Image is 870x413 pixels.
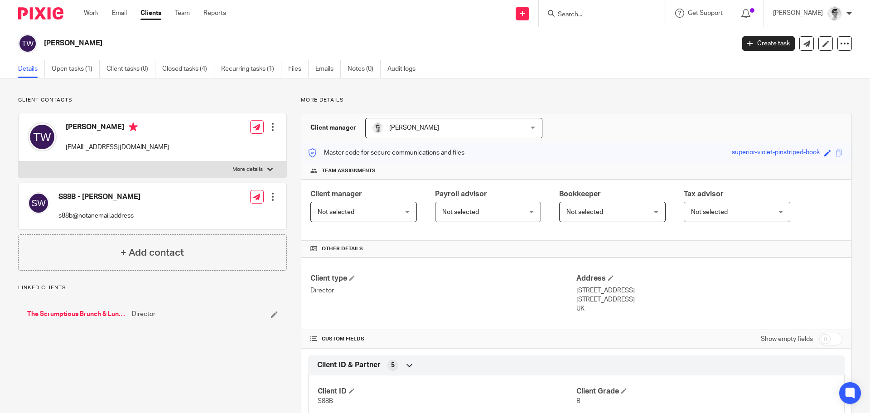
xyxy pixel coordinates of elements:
a: Reports [203,9,226,18]
a: Recurring tasks (1) [221,60,281,78]
a: Closed tasks (4) [162,60,214,78]
a: Open tasks (1) [52,60,100,78]
img: svg%3E [18,34,37,53]
a: Audit logs [387,60,422,78]
a: Team [175,9,190,18]
a: Email [112,9,127,18]
input: Search [557,11,638,19]
p: Linked clients [18,284,287,292]
p: [PERSON_NAME] [773,9,823,18]
h4: S88B - [PERSON_NAME] [58,192,140,202]
h4: CUSTOM FIELDS [310,335,576,343]
span: Payroll advisor [435,190,487,198]
img: Andy_2025.jpg [372,122,383,133]
span: Get Support [688,10,723,16]
p: [EMAIL_ADDRESS][DOMAIN_NAME] [66,143,169,152]
h4: Client type [310,274,576,283]
p: Client contacts [18,97,287,104]
h4: [PERSON_NAME] [66,122,169,134]
img: Adam_2025.jpg [827,6,842,21]
span: Bookkeeper [559,190,601,198]
span: [PERSON_NAME] [389,125,439,131]
p: [STREET_ADDRESS] [576,286,842,295]
span: Client manager [310,190,362,198]
a: Work [84,9,98,18]
h3: Client manager [310,123,356,132]
a: Emails [315,60,341,78]
span: Not selected [442,209,479,215]
label: Show empty fields [761,335,813,344]
p: More details [301,97,852,104]
p: UK [576,304,842,313]
span: Team assignments [322,167,376,175]
span: Director [132,310,155,319]
a: Details [18,60,45,78]
a: Notes (0) [348,60,381,78]
h4: Address [576,274,842,283]
a: Create task [742,36,795,51]
h4: Client ID [318,387,576,396]
img: svg%3E [28,192,49,214]
h4: Client Grade [576,387,835,396]
p: Master code for secure communications and files [308,148,464,157]
span: Not selected [691,209,728,215]
a: The Scrumptious Brunch & Lunch Co. Ltd [27,310,127,319]
span: Other details [322,245,363,253]
h4: + Add contact [121,246,184,260]
span: Client ID & Partner [317,360,381,370]
p: s88b@notanemail.address [58,211,140,220]
i: Primary [129,122,138,131]
h2: [PERSON_NAME] [44,39,592,48]
span: Not selected [566,209,603,215]
span: 5 [391,361,395,370]
img: Pixie [18,7,63,19]
p: [STREET_ADDRESS] [576,295,842,304]
img: svg%3E [28,122,57,151]
p: Director [310,286,576,295]
span: S88B [318,398,333,404]
span: Tax advisor [684,190,724,198]
span: Not selected [318,209,354,215]
p: More details [232,166,263,173]
span: B [576,398,580,404]
div: superior-violet-pinstriped-book [732,148,820,158]
a: Clients [140,9,161,18]
a: Client tasks (0) [106,60,155,78]
a: Files [288,60,309,78]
